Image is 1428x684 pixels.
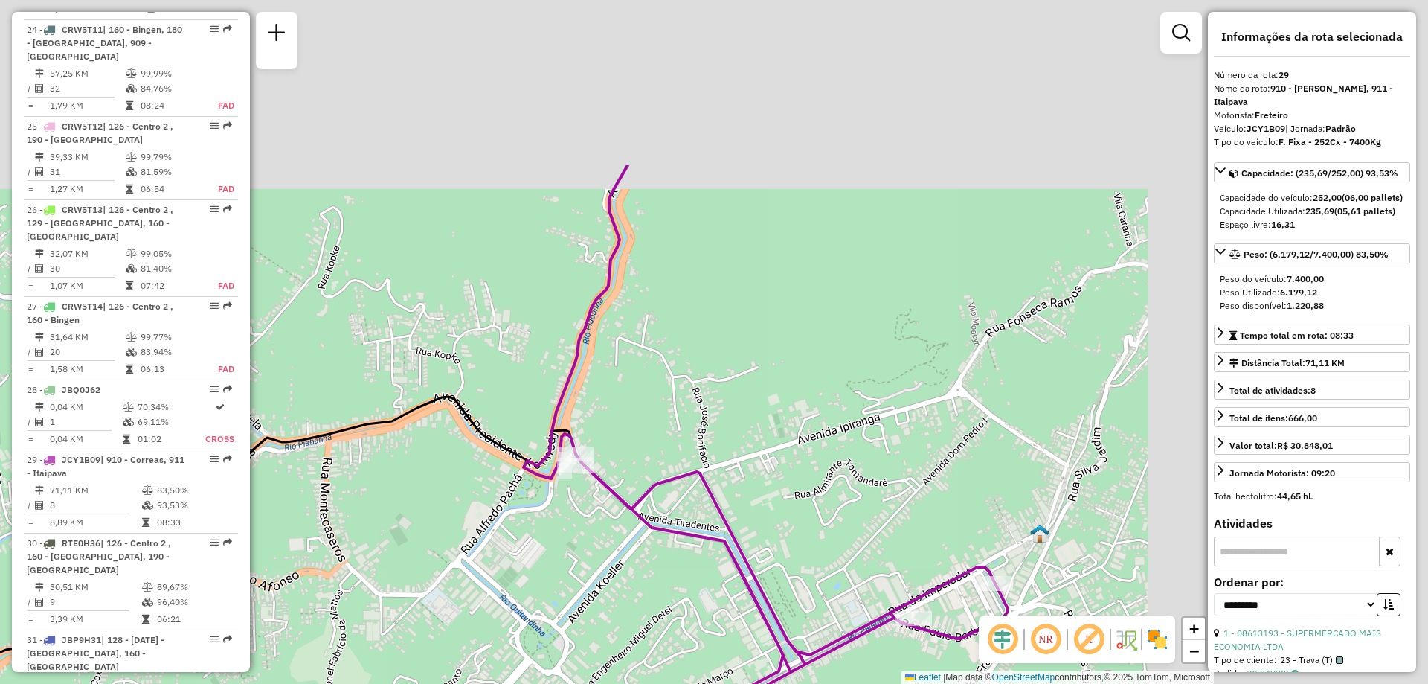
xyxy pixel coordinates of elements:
td: FAD [202,362,235,377]
span: CRW5T12 [62,121,103,132]
td: / [27,595,34,610]
td: = [27,432,34,447]
div: Jornada Motorista: 09:20 [1229,467,1335,480]
div: Número da rota: [1214,68,1410,82]
i: Distância Total [35,333,44,342]
div: Valor total: [1229,439,1333,453]
strong: 6.179,12 [1280,287,1317,298]
em: Opções [210,385,219,394]
td: 32,07 KM [49,246,125,261]
span: | 128 - [DATE] - [GEOGRAPHIC_DATA], 160 - [GEOGRAPHIC_DATA] [27,634,164,672]
span: Peso: (6.179,12/7.400,00) 83,50% [1244,249,1389,260]
a: 05247725 [1249,668,1299,679]
td: 0,04 KM [49,400,122,415]
a: Nova sessão e pesquisa [262,18,292,51]
td: = [27,515,34,530]
div: Nome da rota: [1214,82,1410,109]
a: 1 - 08613193 - SUPERMERCADO MAIS ECONOMIA LTDA [1214,627,1381,652]
h4: Informações da rota selecionada [1214,30,1410,44]
em: Opções [210,635,219,644]
a: Leaflet [905,672,941,683]
td: 0,04 KM [49,432,122,447]
td: / [27,345,34,359]
td: 83,50% [156,483,231,498]
span: Tempo total em rota: 08:33 [1240,330,1354,341]
strong: 252,00 [1313,192,1342,203]
span: Peso do veículo: [1220,273,1324,284]
td: 1 [49,415,122,429]
div: Peso disponível: [1220,299,1404,313]
span: | 126 - Centro 2 , 160 - [GEOGRAPHIC_DATA], 190 - [GEOGRAPHIC_DATA] [27,537,171,575]
em: Opções [210,25,219,33]
div: Pedidos: [1214,667,1410,680]
i: % de utilização do peso [126,249,137,258]
td: 20 [49,345,125,359]
strong: 235,69 [1305,205,1334,217]
div: Tipo de cliente: [1214,653,1410,667]
span: JBP9H31 [62,634,101,645]
td: 08:33 [156,515,231,530]
span: 24 - [27,24,182,62]
i: Total de Atividades [35,84,44,93]
span: | 126 - Centro 2 , 160 - Bingen [27,301,173,325]
td: 06:13 [140,362,202,377]
i: Tempo total em rota [142,518,149,527]
span: | 126 - Centro 2 , 129 - [GEOGRAPHIC_DATA], 160 - [GEOGRAPHIC_DATA] [27,204,173,242]
i: Distância Total [35,153,44,162]
span: 71,11 KM [1305,357,1345,368]
a: Jornada Motorista: 09:20 [1214,462,1410,482]
td: = [27,278,34,293]
i: % de utilização do peso [123,403,134,412]
strong: (05,61 pallets) [1334,205,1395,217]
td: 06:21 [156,612,231,627]
i: Tempo total em rota [126,101,133,110]
td: / [27,164,34,179]
span: CRW5T14 [62,301,103,312]
span: 27 - [27,301,173,325]
td: 89,67% [156,580,231,595]
div: Total hectolitro: [1214,490,1410,503]
strong: 1.220,88 [1287,300,1324,311]
strong: 44,65 hL [1277,490,1313,502]
i: Distância Total [35,486,44,495]
a: Peso: (6.179,12/7.400,00) 83,50% [1214,243,1410,263]
td: 30 [49,261,125,276]
td: 83,94% [140,345,202,359]
a: Tempo total em rota: 08:33 [1214,325,1410,345]
div: Motorista: [1214,109,1410,122]
td: 08:24 [140,98,202,113]
span: JCY1B09 [62,454,100,465]
a: Distância Total:71,11 KM [1214,352,1410,372]
strong: 910 - [PERSON_NAME], 911 - Itaipava [1214,83,1393,107]
td: 99,79% [140,150,202,164]
em: Rota exportada [223,205,232,214]
td: 1,58 KM [49,362,125,377]
em: Opções [210,538,219,547]
a: Zoom out [1183,640,1205,662]
td: 31 [49,164,125,179]
td: 99,77% [140,330,202,345]
i: Distância Total [35,583,44,592]
td: 30,51 KM [49,580,141,595]
td: 57,25 KM [49,66,125,81]
span: Capacidade: (235,69/252,00) 93,53% [1241,167,1398,179]
td: 8,89 KM [49,515,141,530]
i: Rota otimizada [216,403,225,412]
td: 99,05% [140,246,202,261]
em: Rota exportada [223,301,232,310]
a: Zoom in [1183,618,1205,640]
strong: (06,00 pallets) [1342,192,1403,203]
i: % de utilização da cubagem [123,418,134,426]
a: OpenStreetMap [992,672,1055,683]
span: 29 - [27,454,184,479]
i: Total de Atividades [35,167,44,176]
td: 07:42 [140,278,202,293]
i: Distância Total [35,403,44,412]
div: Espaço livre: [1220,218,1404,231]
strong: 16,31 [1271,219,1295,230]
i: Total de Atividades [35,501,44,510]
a: Total de atividades:8 [1214,380,1410,400]
i: Distância Total [35,69,44,78]
td: = [27,612,34,627]
td: 1,79 KM [49,98,125,113]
